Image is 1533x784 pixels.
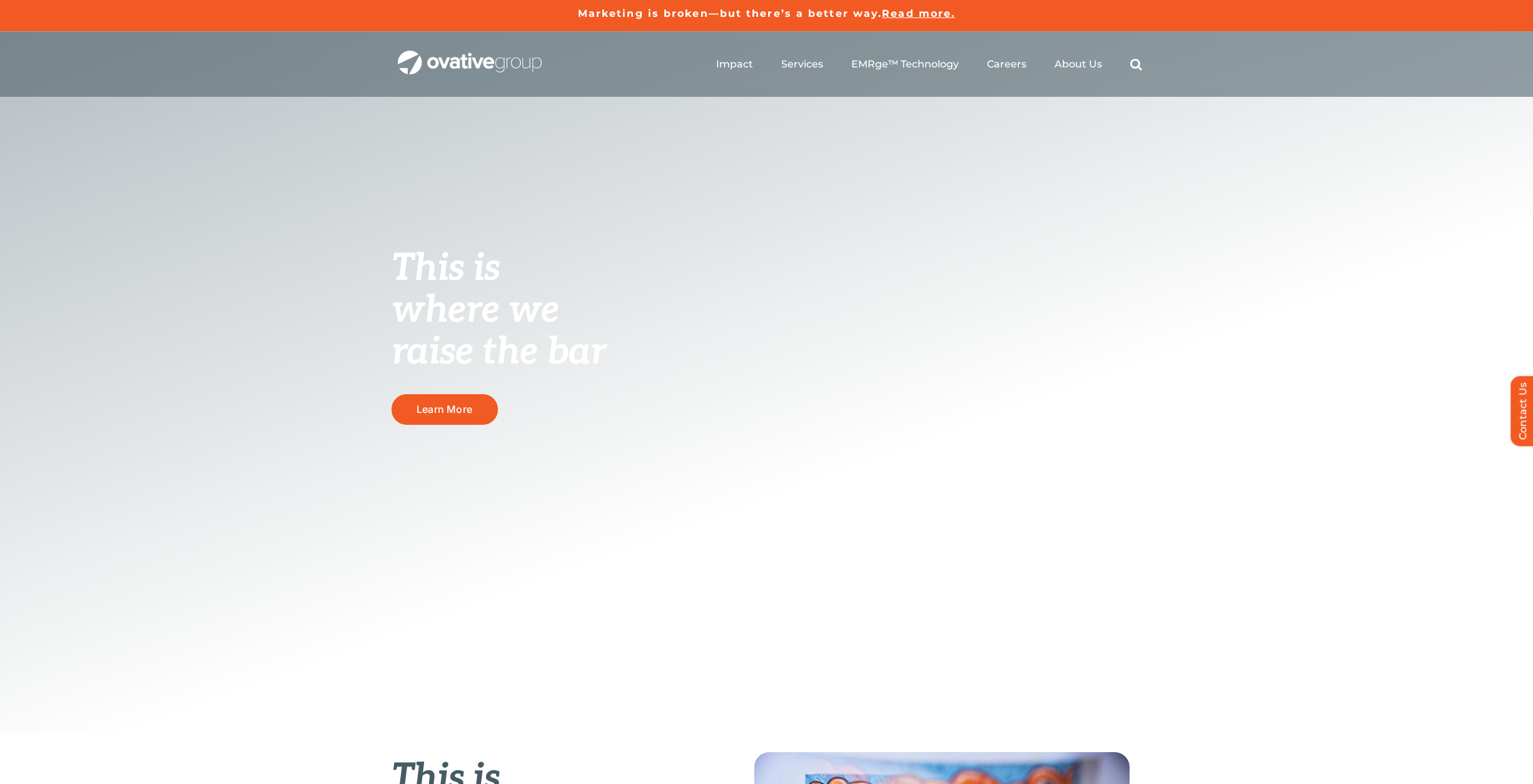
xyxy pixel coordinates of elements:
[392,394,498,425] a: Learn More
[781,58,823,71] a: Services
[392,246,500,291] span: This is
[882,7,955,19] a: Read more.
[398,49,542,61] a: OG_Full_horizontal_WHT
[392,288,606,375] span: where we raise the bar
[716,58,753,71] a: Impact
[1055,58,1102,71] a: About Us
[1130,58,1142,71] a: Search
[417,404,472,415] span: Learn More
[578,7,883,19] a: Marketing is broken—but there’s a better way.
[987,58,1026,71] a: Careers
[716,44,1142,84] nav: Menu
[851,58,959,71] a: EMRge™ Technology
